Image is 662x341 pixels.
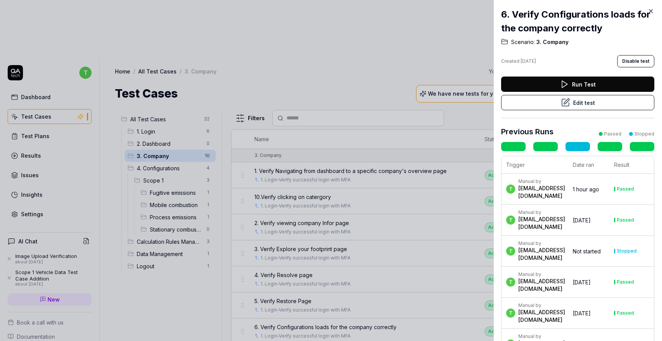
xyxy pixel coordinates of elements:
[518,178,565,184] div: Manual by
[506,184,515,194] span: t
[573,186,599,193] time: 1 hour ago
[518,246,565,262] div: [EMAIL_ADDRESS][DOMAIN_NAME]
[518,277,565,293] div: [EMAIL_ADDRESS][DOMAIN_NAME]
[506,308,515,318] span: t
[501,126,554,137] h3: Previous Runs
[617,280,634,284] div: Passed
[573,279,591,286] time: [DATE]
[518,209,565,215] div: Manual by
[573,310,591,317] time: [DATE]
[501,8,654,35] h2: 6. Verify Configurations loads for the company correctly
[511,38,535,46] span: Scenario:
[506,215,515,225] span: t
[518,333,565,339] div: Manual by
[610,156,654,174] th: Result
[518,271,565,277] div: Manual by
[617,249,637,253] div: Stopped
[617,187,634,191] div: Passed
[535,38,569,46] span: 3. Company
[518,302,565,308] div: Manual by
[568,156,610,174] th: Date ran
[506,246,515,256] span: t
[604,131,621,137] div: Passed
[573,217,591,224] time: [DATE]
[521,58,536,64] time: [DATE]
[518,215,565,231] div: [EMAIL_ADDRESS][DOMAIN_NAME]
[634,131,654,137] div: Stopped
[617,218,634,222] div: Passed
[568,236,610,267] td: Not started
[501,58,536,65] div: Created
[617,55,654,67] button: Disable test
[501,95,654,110] button: Edit test
[617,311,634,315] div: Passed
[501,156,568,174] th: Trigger
[506,277,515,287] span: t
[518,308,565,324] div: [EMAIL_ADDRESS][DOMAIN_NAME]
[518,240,565,246] div: Manual by
[501,77,654,92] button: Run Test
[518,184,565,200] div: [EMAIL_ADDRESS][DOMAIN_NAME]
